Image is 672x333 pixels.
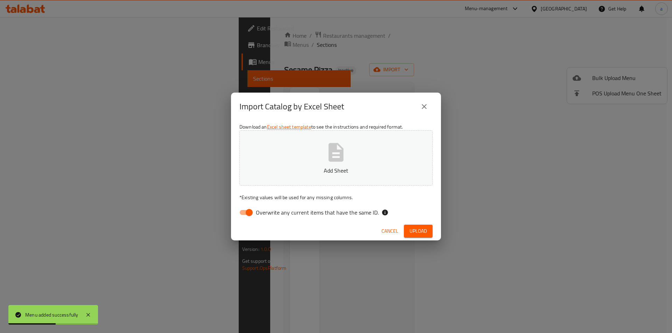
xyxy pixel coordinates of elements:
[239,194,433,201] p: Existing values will be used for any missing columns.
[25,311,78,319] div: Menu added successfully
[409,227,427,236] span: Upload
[239,101,344,112] h2: Import Catalog by Excel Sheet
[256,208,379,217] span: Overwrite any current items that have the same ID.
[416,98,433,115] button: close
[404,225,433,238] button: Upload
[267,122,311,131] a: Excel sheet template
[239,130,433,186] button: Add Sheet
[379,225,401,238] button: Cancel
[381,227,398,236] span: Cancel
[381,209,388,216] svg: If the overwrite option isn't selected, then the items that match an existing ID will be ignored ...
[250,166,422,175] p: Add Sheet
[231,121,441,222] div: Download an to see the instructions and required format.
